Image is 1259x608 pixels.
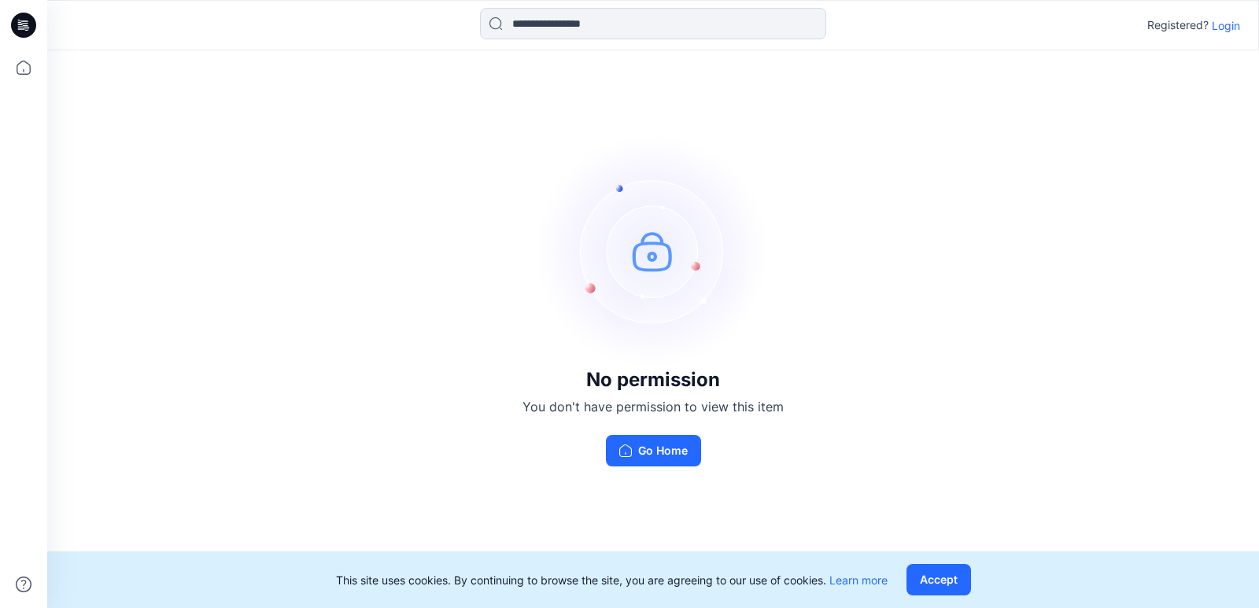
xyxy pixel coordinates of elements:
[829,573,888,587] a: Learn more
[535,133,771,369] img: no-perm.svg
[336,572,888,588] p: This site uses cookies. By continuing to browse the site, you are agreeing to our use of cookies.
[522,369,784,391] h3: No permission
[1212,17,1240,34] p: Login
[606,435,701,466] button: Go Home
[522,397,784,416] p: You don't have permission to view this item
[906,564,971,595] button: Accept
[1147,16,1209,35] p: Registered?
